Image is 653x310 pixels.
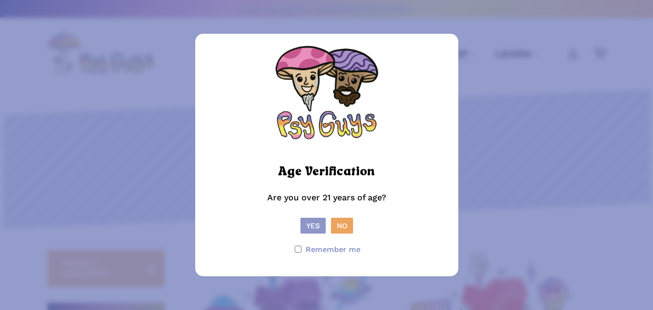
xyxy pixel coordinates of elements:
[306,242,360,257] span: Remember me
[295,246,302,253] input: Remember me
[206,190,448,218] p: Are you over 21 years of age?
[274,44,379,150] img: Psy Guys Logo
[278,163,375,182] h2: Age Verification
[300,218,326,234] button: Yes
[331,218,353,234] button: No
